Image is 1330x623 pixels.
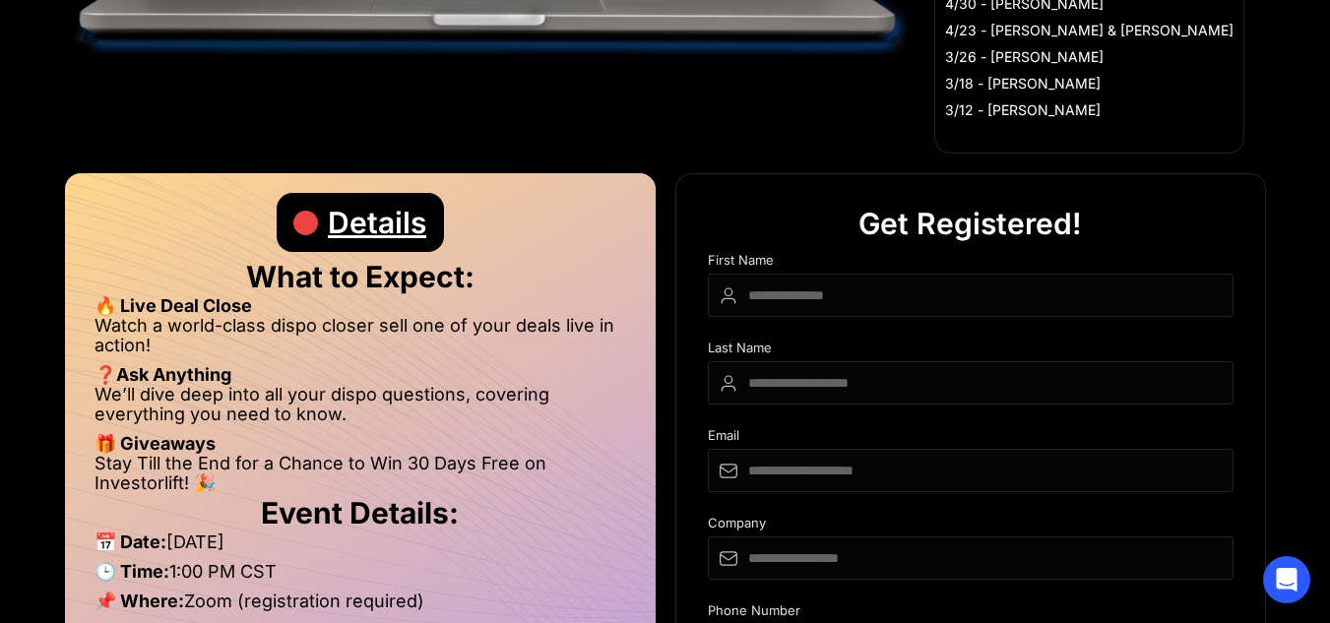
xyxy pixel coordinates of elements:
div: Company [708,516,1234,536]
strong: 📌 Where: [95,591,184,611]
li: We’ll dive deep into all your dispo questions, covering everything you need to know. [95,385,626,434]
strong: What to Expect: [246,259,475,294]
strong: 🕒 Time: [95,561,169,582]
strong: Event Details: [261,495,459,530]
div: Email [708,428,1234,449]
strong: 🔥 Live Deal Close [95,295,252,316]
div: Last Name [708,341,1234,361]
li: Stay Till the End for a Chance to Win 30 Days Free on Investorlift! 🎉 [95,454,626,493]
strong: 📅 Date: [95,531,166,552]
li: Zoom (registration required) [95,592,626,621]
strong: 🎁 Giveaways [95,433,216,454]
li: [DATE] [95,532,626,562]
div: Get Registered! [858,194,1082,253]
li: 1:00 PM CST [95,562,626,592]
div: Details [328,193,426,252]
div: Open Intercom Messenger [1263,556,1310,603]
strong: ❓Ask Anything [95,364,231,385]
li: Watch a world-class dispo closer sell one of your deals live in action! [95,316,626,365]
div: First Name [708,253,1234,274]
